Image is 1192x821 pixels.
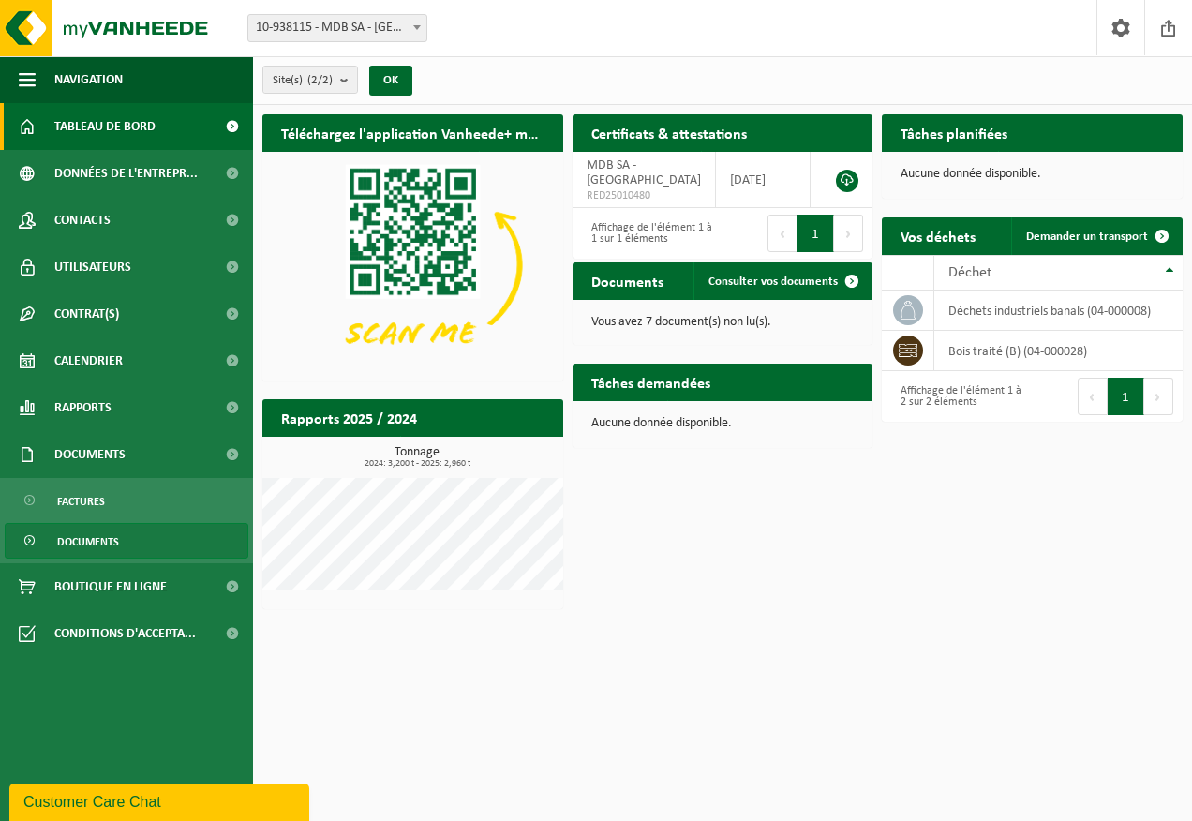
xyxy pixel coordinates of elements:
a: Documents [5,523,248,559]
span: 10-938115 - MDB SA - LIÈGE [247,14,427,42]
span: Factures [57,484,105,519]
button: Site(s)(2/2) [262,66,358,94]
td: bois traité (B) (04-000028) [934,331,1183,371]
button: Next [834,215,863,252]
h2: Certificats & attestations [573,114,766,151]
a: Consulter vos documents [693,262,871,300]
p: Aucune donnée disponible. [901,168,1164,181]
a: Consulter les rapports [400,436,561,473]
count: (2/2) [307,74,333,86]
td: [DATE] [716,152,811,208]
span: Documents [54,431,126,478]
span: RED25010480 [587,188,701,203]
h2: Vos déchets [882,217,994,254]
span: 2024: 3,200 t - 2025: 2,960 t [272,459,563,469]
button: OK [369,66,412,96]
span: Demander un transport [1026,231,1148,243]
p: Aucune donnée disponible. [591,417,855,430]
span: Tableau de bord [54,103,156,150]
span: 10-938115 - MDB SA - LIÈGE [248,15,426,41]
h2: Documents [573,262,682,299]
button: Previous [1078,378,1108,415]
a: Demander un transport [1011,217,1181,255]
div: Affichage de l'élément 1 à 2 sur 2 éléments [891,376,1022,417]
a: Factures [5,483,248,518]
h2: Tâches demandées [573,364,729,400]
button: 1 [1108,378,1144,415]
td: déchets industriels banals (04-000008) [934,291,1183,331]
span: Navigation [54,56,123,103]
h3: Tonnage [272,446,563,469]
span: Conditions d'accepta... [54,610,196,657]
span: Site(s) [273,67,333,95]
button: Next [1144,378,1173,415]
h2: Rapports 2025 / 2024 [262,399,436,436]
span: Déchet [948,265,991,280]
span: Documents [57,524,119,560]
span: Contrat(s) [54,291,119,337]
button: Previous [767,215,797,252]
div: Affichage de l'élément 1 à 1 sur 1 éléments [582,213,713,254]
img: Download de VHEPlus App [262,152,563,378]
span: Boutique en ligne [54,563,167,610]
span: Données de l'entrepr... [54,150,198,197]
span: Consulter vos documents [708,276,838,288]
span: Rapports [54,384,112,431]
span: Contacts [54,197,111,244]
span: Calendrier [54,337,123,384]
p: Vous avez 7 document(s) non lu(s). [591,316,855,329]
span: MDB SA - [GEOGRAPHIC_DATA] [587,158,701,187]
button: 1 [797,215,834,252]
iframe: chat widget [9,780,313,821]
h2: Tâches planifiées [882,114,1026,151]
h2: Téléchargez l'application Vanheede+ maintenant! [262,114,563,151]
span: Utilisateurs [54,244,131,291]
